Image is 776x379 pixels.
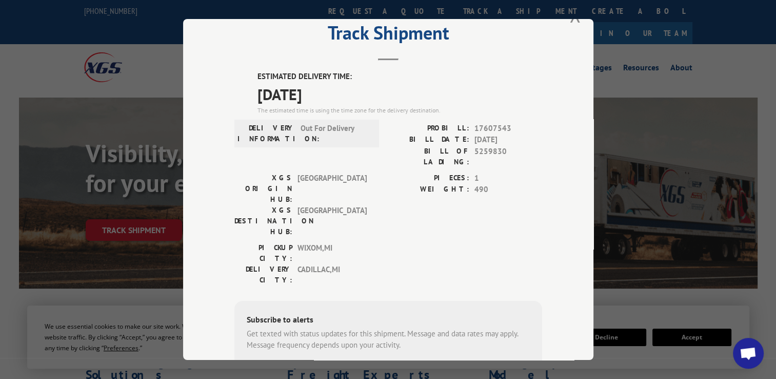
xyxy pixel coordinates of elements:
[301,122,370,144] span: Out For Delivery
[474,145,542,167] span: 5259830
[247,313,530,328] div: Subscribe to alerts
[474,134,542,146] span: [DATE]
[247,328,530,351] div: Get texted with status updates for this shipment. Message and data rates may apply. Message frequ...
[733,338,764,369] div: Open chat
[234,204,292,237] label: XGS DESTINATION HUB:
[234,172,292,204] label: XGS ORIGIN HUB:
[297,242,367,263] span: WIXOM , MI
[257,71,542,83] label: ESTIMATED DELIVERY TIME:
[297,204,367,237] span: [GEOGRAPHIC_DATA]
[474,172,542,184] span: 1
[569,1,581,28] button: Close modal
[388,145,469,167] label: BILL OF LADING:
[257,82,542,105] span: [DATE]
[237,122,295,144] label: DELIVERY INFORMATION:
[297,172,367,204] span: [GEOGRAPHIC_DATA]
[234,26,542,45] h2: Track Shipment
[474,184,542,196] span: 490
[388,172,469,184] label: PIECES:
[388,122,469,134] label: PROBILL:
[234,242,292,263] label: PICKUP CITY:
[257,105,542,115] div: The estimated time is using the time zone for the delivery destination.
[474,122,542,134] span: 17607543
[234,263,292,285] label: DELIVERY CITY:
[388,184,469,196] label: WEIGHT:
[297,263,367,285] span: CADILLAC , MI
[388,134,469,146] label: BILL DATE:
